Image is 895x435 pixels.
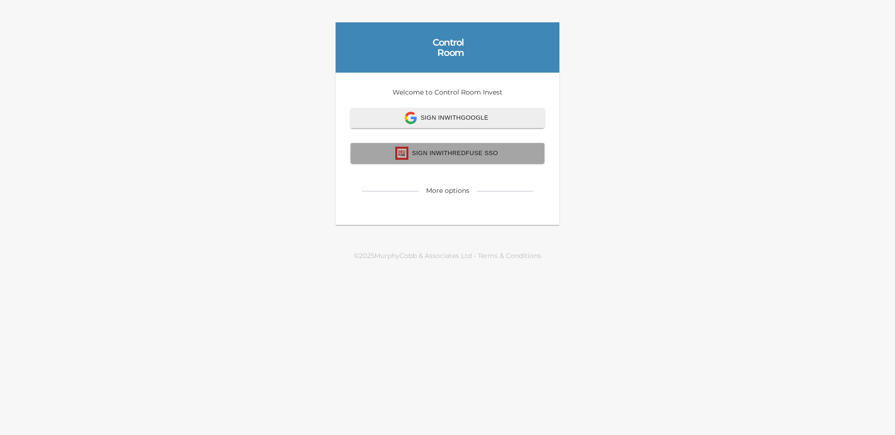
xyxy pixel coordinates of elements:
[361,147,534,160] span: Sign In with Redfuse SSO
[426,186,469,195] div: More options
[351,108,544,128] button: Sign InwithGoogle
[478,251,541,260] a: Terms & Conditions
[431,37,464,58] div: Control Room
[336,73,559,225] div: Welcome to Control Room Invest
[361,112,534,124] span: Sign In with Google
[351,143,544,163] button: redfuse iconSign InwithRedfuse SSO
[395,147,408,160] img: redfuse icon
